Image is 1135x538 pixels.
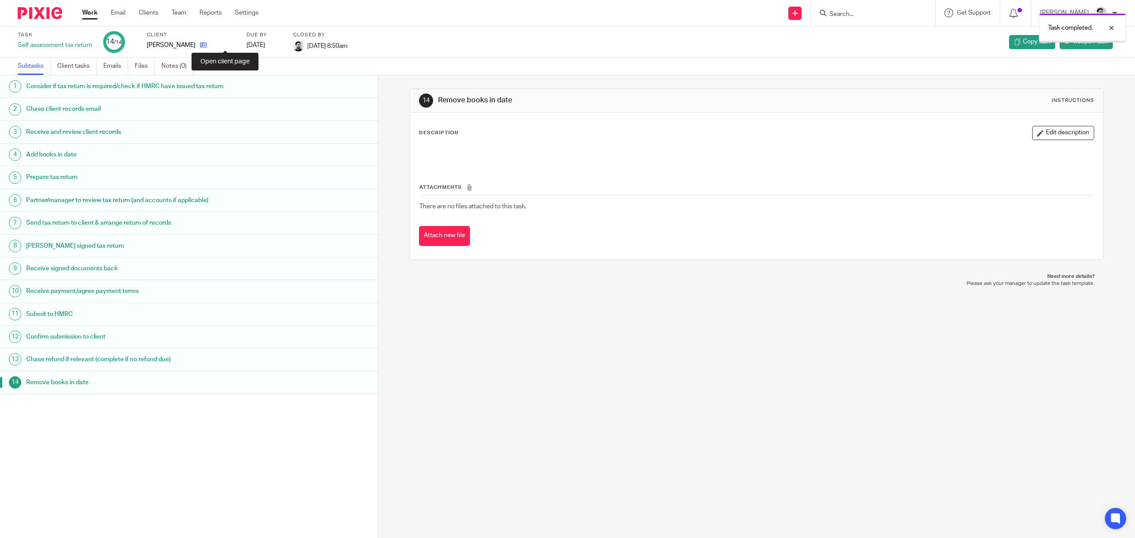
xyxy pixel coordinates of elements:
[26,102,255,116] h1: Chase client records email
[139,8,158,17] a: Clients
[9,240,21,252] div: 8
[9,80,21,93] div: 1
[419,226,470,246] button: Attach new file
[18,7,62,19] img: Pixie
[419,185,462,190] span: Attachments
[161,58,194,75] a: Notes (0)
[9,285,21,297] div: 10
[293,31,348,39] label: Closed by
[18,31,92,39] label: Task
[419,280,1094,287] p: Please ask your manager to update the task template.
[26,285,255,298] h1: Receive payment/agree payment terms
[26,171,255,184] h1: Prepare tax return
[9,353,21,366] div: 13
[419,203,526,210] span: There are no files attached to this task.
[26,194,255,207] h1: Partner/manager to review tax return (and accounts if applicable)
[172,8,186,17] a: Team
[9,308,21,320] div: 11
[26,376,255,389] h1: Remove books in date
[147,31,235,39] label: Client
[9,331,21,343] div: 12
[147,41,196,50] p: [PERSON_NAME]
[103,58,128,75] a: Emails
[1048,23,1093,32] p: Task completed.
[26,330,255,343] h1: Confirm submission to client
[26,80,255,93] h1: Consider if tax return is required/check if HMRC have issued tax return
[18,41,92,50] div: Self assessment tax return
[247,31,282,39] label: Due by
[1032,126,1094,140] button: Edit description
[307,43,348,49] span: [DATE] 8:50am
[200,8,222,17] a: Reports
[26,125,255,139] h1: Receive and review client records
[419,273,1094,280] p: Need more details?
[9,262,21,275] div: 9
[26,239,255,253] h1: [PERSON_NAME] signed tax return
[26,216,255,230] h1: Send tax return to client & arrange return of records
[247,41,282,50] div: [DATE]
[135,58,155,75] a: Files
[9,376,21,389] div: 14
[26,308,255,321] h1: Submit to HMRC
[82,8,98,17] a: Work
[57,58,97,75] a: Client tasks
[419,94,433,108] div: 14
[9,172,21,184] div: 5
[1052,97,1094,104] div: Instructions
[26,262,255,275] h1: Receive signed documents back
[200,58,235,75] a: Audit logs
[26,148,255,161] h1: Add books in date
[18,58,51,75] a: Subtasks
[293,41,304,51] img: Cam_2025.jpg
[419,129,458,136] p: Description
[114,40,122,45] small: /14
[9,194,21,207] div: 6
[111,8,125,17] a: Email
[9,148,21,161] div: 4
[235,8,258,17] a: Settings
[9,217,21,229] div: 7
[26,353,255,366] h1: Chase refund if relevant (complete if no refund due)
[9,103,21,116] div: 2
[106,37,122,47] div: 14
[438,96,775,105] h1: Remove books in date
[9,126,21,138] div: 3
[1093,6,1108,20] img: Cam_2025.jpg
